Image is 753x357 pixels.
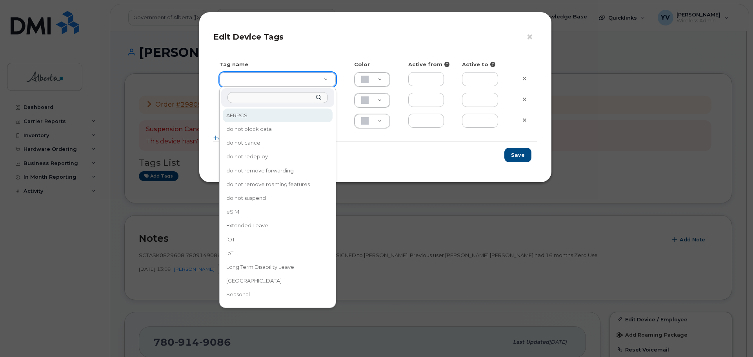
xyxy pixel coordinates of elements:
[224,206,332,218] div: eSIM
[224,234,332,246] div: iOT
[224,165,332,177] div: do not remove forwarding
[224,123,332,135] div: do not block data
[224,220,332,232] div: Extended Leave
[224,109,332,121] div: AFRRCS
[224,275,332,287] div: [GEOGRAPHIC_DATA]
[224,151,332,163] div: do not redeploy
[224,247,332,259] div: IoT
[224,303,332,315] div: Seasonal Aquatic Invasive Species
[224,178,332,190] div: do not remove roaming features
[224,192,332,204] div: do not suspend
[224,289,332,301] div: Seasonal
[224,137,332,149] div: do not cancel
[224,261,332,273] div: Long Term Disability Leave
